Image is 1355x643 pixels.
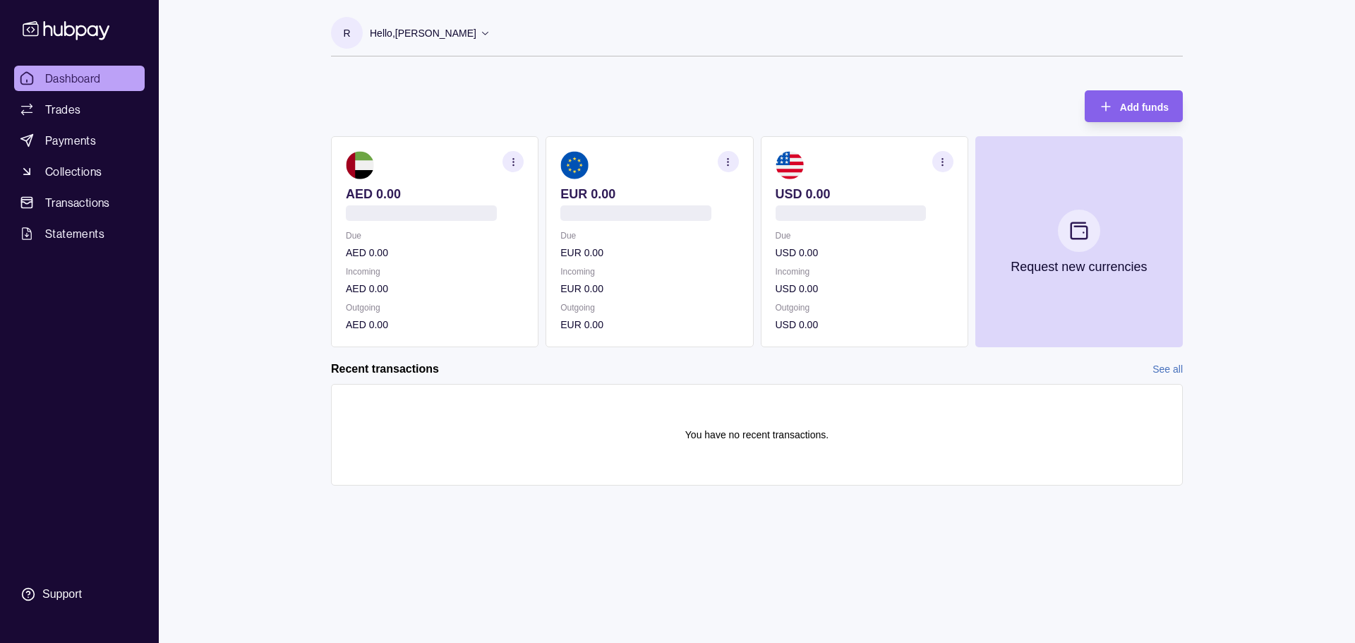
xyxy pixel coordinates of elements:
span: Statements [45,225,104,242]
p: Request new currencies [1011,259,1147,275]
p: AED 0.00 [346,245,524,260]
a: See all [1152,361,1183,377]
p: Outgoing [776,300,953,316]
span: Dashboard [45,70,101,87]
a: Trades [14,97,145,122]
span: Trades [45,101,80,118]
p: R [343,25,350,41]
span: Payments [45,132,96,149]
p: USD 0.00 [776,245,953,260]
span: Add funds [1120,102,1169,113]
p: USD 0.00 [776,317,953,332]
a: Collections [14,159,145,184]
button: Request new currencies [975,136,1183,347]
a: Support [14,579,145,609]
p: Due [776,228,953,244]
span: Transactions [45,194,110,211]
p: Hello, [PERSON_NAME] [370,25,476,41]
p: USD 0.00 [776,186,953,202]
p: Due [346,228,524,244]
p: EUR 0.00 [560,317,738,332]
a: Transactions [14,190,145,215]
p: Incoming [776,264,953,280]
img: eu [560,151,589,179]
p: EUR 0.00 [560,281,738,296]
h2: Recent transactions [331,361,439,377]
button: Add funds [1085,90,1183,122]
img: us [776,151,804,179]
p: AED 0.00 [346,317,524,332]
a: Statements [14,221,145,246]
p: Outgoing [560,300,738,316]
p: Incoming [346,264,524,280]
p: AED 0.00 [346,281,524,296]
a: Dashboard [14,66,145,91]
p: AED 0.00 [346,186,524,202]
a: Payments [14,128,145,153]
div: Support [42,587,82,602]
p: Incoming [560,264,738,280]
span: Collections [45,163,102,180]
img: ae [346,151,374,179]
p: You have no recent transactions. [685,427,829,443]
p: USD 0.00 [776,281,953,296]
p: EUR 0.00 [560,186,738,202]
p: EUR 0.00 [560,245,738,260]
p: Outgoing [346,300,524,316]
p: Due [560,228,738,244]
